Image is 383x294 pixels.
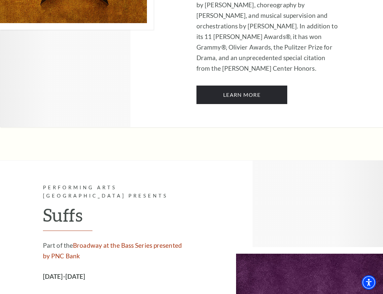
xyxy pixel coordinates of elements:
[43,184,187,200] p: Performing Arts [GEOGRAPHIC_DATA] Presents
[43,240,187,261] p: Part of the
[196,86,287,104] a: Learn More Hamilton
[43,273,85,280] strong: [DATE]-[DATE]
[43,241,182,260] a: Broadway at the Bass Series presented by PNC Bank
[43,204,187,231] h2: Suffs
[362,275,376,290] div: Accessibility Menu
